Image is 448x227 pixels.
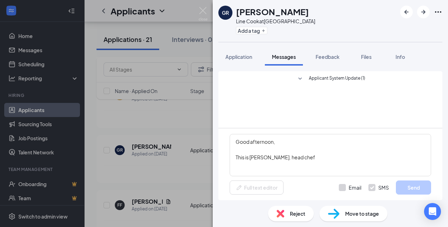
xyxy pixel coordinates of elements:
svg: Plus [261,29,266,33]
button: ArrowLeftNew [400,6,413,18]
span: Files [361,54,372,60]
span: Application [225,54,252,60]
span: Messages [272,54,296,60]
svg: ArrowLeftNew [402,8,411,16]
div: GR [222,9,229,16]
textarea: Good afternoon, This is [PERSON_NAME]. head chef [230,134,431,176]
span: Reject [290,210,305,217]
svg: ArrowRight [419,8,428,16]
svg: Ellipses [434,8,442,16]
button: Send [396,180,431,195]
span: Feedback [316,54,340,60]
button: SmallChevronDownApplicant System Update (1) [296,75,365,83]
button: PlusAdd a tag [236,27,267,34]
span: Move to stage [345,210,379,217]
div: Open Intercom Messenger [424,203,441,220]
h1: [PERSON_NAME] [236,6,309,18]
button: ArrowRight [417,6,430,18]
div: Line Cook at [GEOGRAPHIC_DATA] [236,18,315,25]
svg: SmallChevronDown [296,75,304,83]
button: Full text editorPen [230,180,284,195]
span: Applicant System Update (1) [309,75,365,83]
span: Info [396,54,405,60]
svg: Pen [236,184,243,191]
